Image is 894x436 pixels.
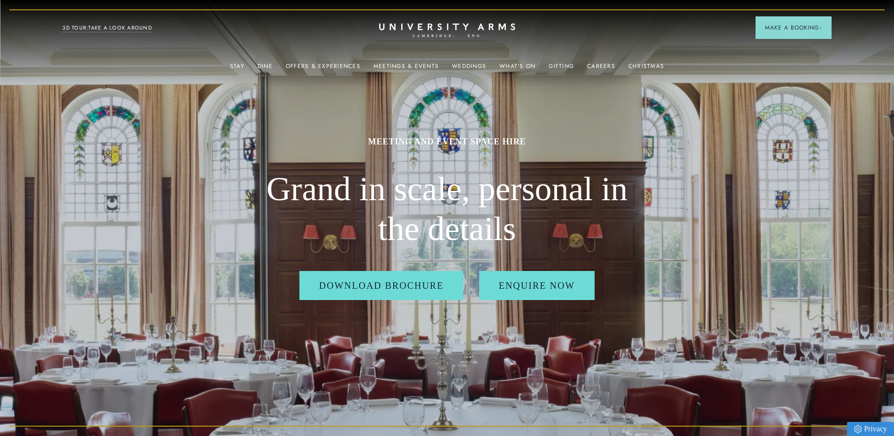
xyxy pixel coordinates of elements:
[587,63,615,75] a: Careers
[847,422,894,436] a: Privacy
[499,63,535,75] a: What's On
[62,24,152,32] a: 3D TOUR:TAKE A LOOK AROUND
[379,23,515,38] a: Home
[230,63,245,75] a: Stay
[299,271,464,300] a: Download Brochure
[765,23,822,32] span: Make a Booking
[819,26,822,30] img: Arrow icon
[452,63,486,75] a: Weddings
[258,63,273,75] a: Dine
[628,63,664,75] a: Christmas
[260,169,635,249] h2: Grand in scale, personal in the details
[286,63,360,75] a: Offers & Experiences
[756,16,832,39] button: Make a BookingArrow icon
[479,271,595,300] a: Enquire Now
[260,136,635,147] h1: MEETING AND EVENT SPACE HIRE
[854,425,862,433] img: Privacy
[374,63,439,75] a: Meetings & Events
[549,63,574,75] a: Gifting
